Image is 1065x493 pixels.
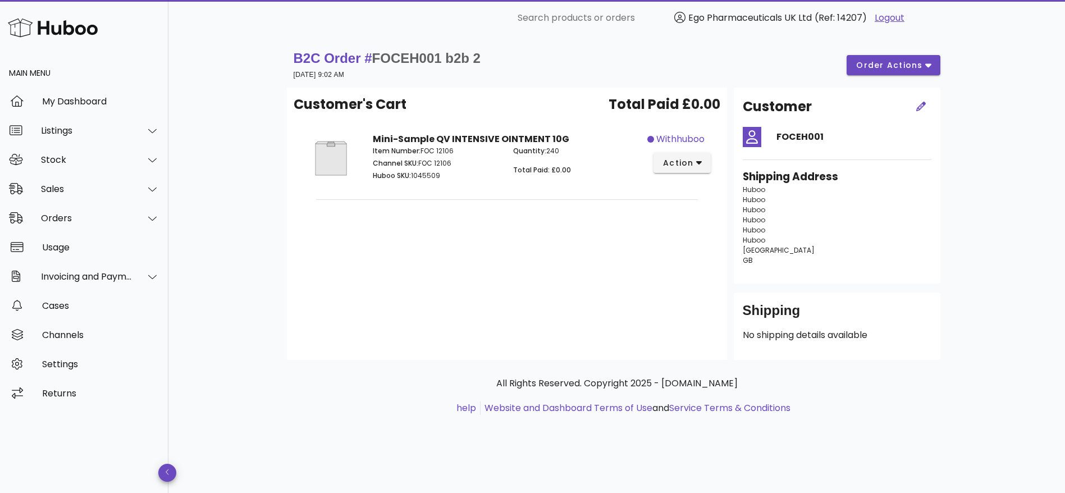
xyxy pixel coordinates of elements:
p: No shipping details available [743,328,931,342]
div: Orders [41,213,132,223]
a: help [456,401,476,414]
span: Huboo [743,205,765,214]
span: Quantity: [513,146,546,156]
a: Service Terms & Conditions [669,401,790,414]
h3: Shipping Address [743,169,931,185]
img: Huboo Logo [8,16,98,40]
span: Huboo [743,215,765,225]
img: Product Image [303,133,359,184]
div: Usage [42,242,159,253]
div: Stock [41,154,132,165]
span: Total Paid £0.00 [609,94,720,115]
span: Huboo [743,195,765,204]
span: Customer's Cart [294,94,406,115]
p: 240 [513,146,641,156]
div: Shipping [743,302,931,328]
strong: B2C Order # [294,51,481,66]
span: FOCEH001 b2b 2 [372,51,481,66]
a: Website and Dashboard Terms of Use [484,401,652,414]
li: and [481,401,790,415]
div: My Dashboard [42,96,159,107]
span: [GEOGRAPHIC_DATA] [743,245,815,255]
div: Listings [41,125,132,136]
h4: FOCEH001 [776,130,931,144]
p: All Rights Reserved. Copyright 2025 - [DOMAIN_NAME] [296,377,938,390]
div: Cases [42,300,159,311]
span: withhuboo [656,133,705,146]
span: Ego Pharmaceuticals UK Ltd [688,11,812,24]
p: FOC 12106 [373,158,500,168]
span: Huboo [743,235,765,245]
strong: Mini-Sample QV INTENSIVE OINTMENT 10G [373,133,569,145]
span: Total Paid: £0.00 [513,165,571,175]
span: Channel SKU: [373,158,418,168]
span: (Ref: 14207) [815,11,867,24]
button: action [653,153,711,173]
p: 1045509 [373,171,500,181]
button: order actions [847,55,940,75]
div: Channels [42,330,159,340]
span: Huboo [743,225,765,235]
div: Sales [41,184,132,194]
small: [DATE] 9:02 AM [294,71,345,79]
span: Huboo SKU: [373,171,411,180]
span: order actions [856,60,923,71]
a: Logout [875,11,904,25]
p: FOC 12106 [373,146,500,156]
div: Invoicing and Payments [41,271,132,282]
span: GB [743,255,753,265]
span: action [662,157,694,169]
div: Returns [42,388,159,399]
div: Settings [42,359,159,369]
h2: Customer [743,97,812,117]
span: Item Number: [373,146,420,156]
span: Huboo [743,185,765,194]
